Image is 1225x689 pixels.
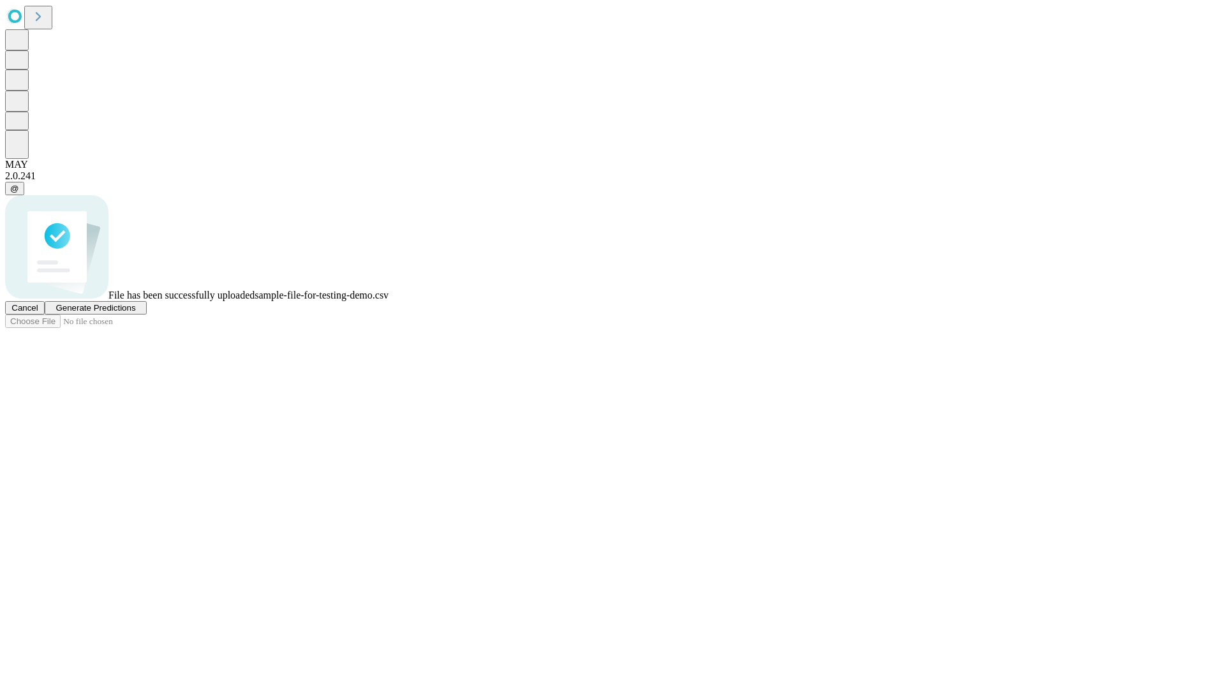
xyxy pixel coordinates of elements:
span: Generate Predictions [56,303,135,313]
span: File has been successfully uploaded [108,290,255,300]
button: Cancel [5,301,45,315]
button: Generate Predictions [45,301,147,315]
span: Cancel [11,303,38,313]
span: sample-file-for-testing-demo.csv [255,290,389,300]
button: @ [5,182,24,195]
div: 2.0.241 [5,170,1220,182]
span: @ [10,184,19,193]
div: MAY [5,159,1220,170]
